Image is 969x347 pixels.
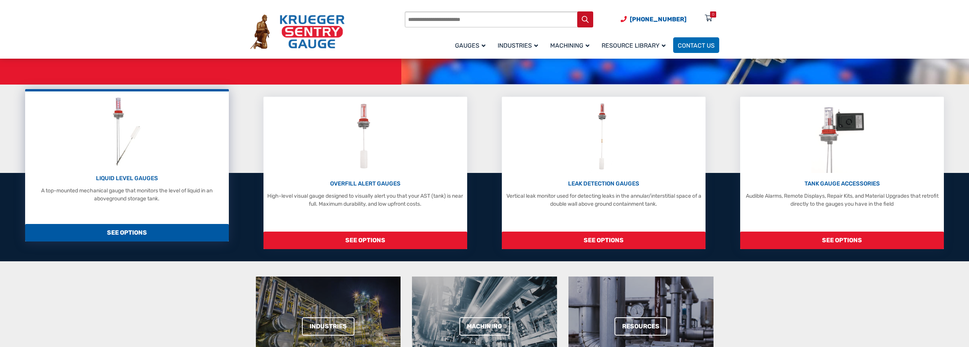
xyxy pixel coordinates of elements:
img: Tank Gauge Accessories [811,101,873,173]
div: 0 [712,11,714,18]
a: Phone Number (920) 434-8860 [621,14,686,24]
a: Liquid Level Gauges LIQUID LEVEL GAUGES A top-mounted mechanical gauge that monitors the level of... [25,89,228,241]
span: Industries [498,42,538,49]
p: LIQUID LEVEL GAUGES [29,174,225,183]
a: Contact Us [673,37,719,53]
p: LEAK DETECTION GAUGES [506,179,701,188]
span: Machining [550,42,589,49]
p: Audible Alarms, Remote Displays, Repair Kits, and Material Upgrades that retrofit directly to the... [744,192,940,208]
span: SEE OPTIONS [502,232,705,249]
span: SEE OPTIONS [263,232,467,249]
a: Industries [493,36,546,54]
a: Resource Library [597,36,673,54]
img: Leak Detection Gauges [589,101,619,173]
img: Liquid Level Gauges [107,95,147,168]
span: Resource Library [602,42,666,49]
a: Overfill Alert Gauges OVERFILL ALERT GAUGES High-level visual gauge designed to visually alert yo... [263,97,467,249]
p: High-level visual gauge designed to visually alert you that your AST (tank) is near full. Maximum... [267,192,463,208]
a: Machining [546,36,597,54]
img: Krueger Sentry Gauge [250,14,345,50]
p: A top-mounted mechanical gauge that monitors the level of liquid in an aboveground storage tank. [29,187,225,203]
a: Industries [302,317,354,336]
a: Resources [615,317,667,336]
p: TANK GAUGE ACCESSORIES [744,179,940,188]
span: Contact Us [678,42,715,49]
a: Tank Gauge Accessories TANK GAUGE ACCESSORIES Audible Alarms, Remote Displays, Repair Kits, and M... [740,97,943,249]
p: Vertical leak monitor used for detecting leaks in the annular/interstitial space of a double wall... [506,192,701,208]
img: Overfill Alert Gauges [348,101,382,173]
span: [PHONE_NUMBER] [630,16,686,23]
span: SEE OPTIONS [740,232,943,249]
a: Gauges [450,36,493,54]
a: Leak Detection Gauges LEAK DETECTION GAUGES Vertical leak monitor used for detecting leaks in the... [502,97,705,249]
span: SEE OPTIONS [25,224,228,241]
a: Machining [459,317,510,336]
p: OVERFILL ALERT GAUGES [267,179,463,188]
span: Gauges [455,42,485,49]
